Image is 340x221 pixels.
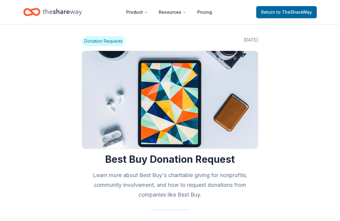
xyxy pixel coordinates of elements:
nav: Main [121,5,217,19]
span: Donation Requests [82,36,125,46]
button: Product [121,6,153,18]
h2: Learn more about Best Buy's charitable giving for nonprofits, community involvement, and how to r... [82,170,258,200]
a: Returnto TheShareWay [256,6,317,18]
span: Return [261,9,312,16]
img: Image for Best Buy Donation Request [82,51,258,148]
a: Pricing [192,6,217,18]
span: to TheShareWay [276,9,312,15]
h1: Best Buy Donation Request [82,153,258,166]
span: [DATE] [244,36,258,46]
button: Resources [154,6,191,18]
a: Home [23,5,82,19]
